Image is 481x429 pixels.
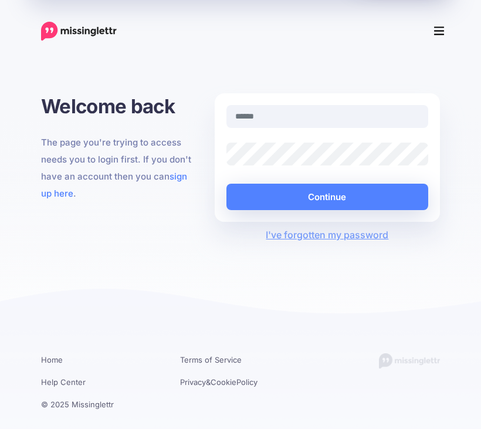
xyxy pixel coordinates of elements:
h1: Welcome back [41,93,197,119]
li: © 2025 Missinglettr [41,398,162,411]
li: & Policy [180,376,302,389]
p: The page you're trying to access needs you to login first. If you don't have an account then you ... [41,134,197,202]
button: Continue [226,184,428,210]
a: Terms of Service [180,355,242,364]
button: Menu [426,19,452,43]
a: Privacy [180,377,206,387]
a: Cookie [211,377,236,387]
a: I've forgotten my password [266,229,388,241]
a: Home [41,355,63,364]
a: Help Center [41,377,86,387]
